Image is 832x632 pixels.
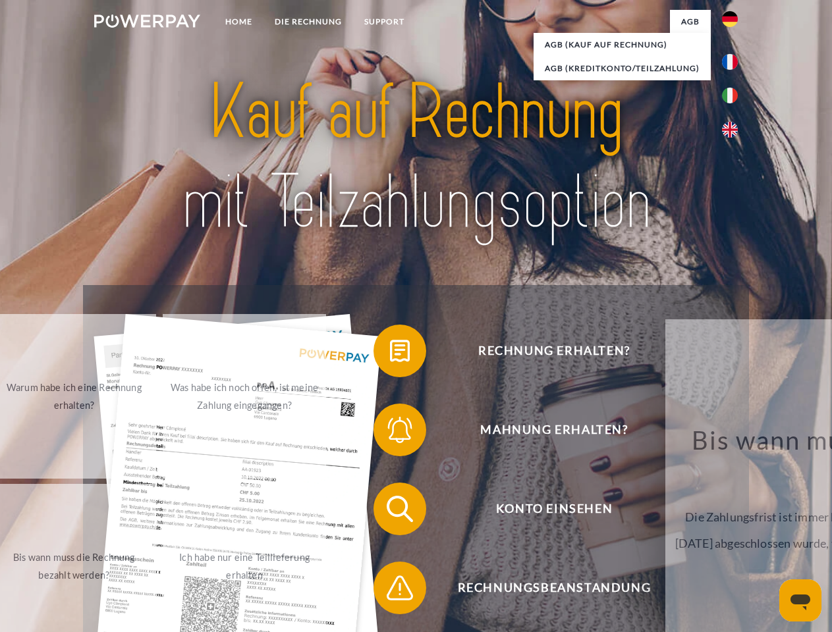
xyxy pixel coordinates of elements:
iframe: Schaltfläche zum Öffnen des Messaging-Fensters [779,579,821,621]
span: Rechnungsbeanstandung [393,562,715,614]
a: AGB (Kreditkonto/Teilzahlung) [534,57,711,80]
a: Home [214,10,263,34]
img: logo-powerpay-white.svg [94,14,200,28]
img: fr [722,54,738,70]
a: SUPPORT [353,10,416,34]
div: Was habe ich noch offen, ist meine Zahlung eingegangen? [171,379,319,414]
img: title-powerpay_de.svg [126,63,706,252]
img: it [722,88,738,103]
button: Rechnungsbeanstandung [374,562,716,614]
div: Ich habe nur eine Teillieferung erhalten [171,548,319,584]
a: Was habe ich noch offen, ist meine Zahlung eingegangen? [163,314,327,479]
img: qb_warning.svg [383,571,416,604]
img: en [722,122,738,138]
a: AGB (Kauf auf Rechnung) [534,33,711,57]
img: qb_search.svg [383,492,416,525]
img: de [722,11,738,27]
span: Konto einsehen [393,483,715,535]
a: DIE RECHNUNG [263,10,353,34]
a: agb [670,10,711,34]
button: Konto einsehen [374,483,716,535]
